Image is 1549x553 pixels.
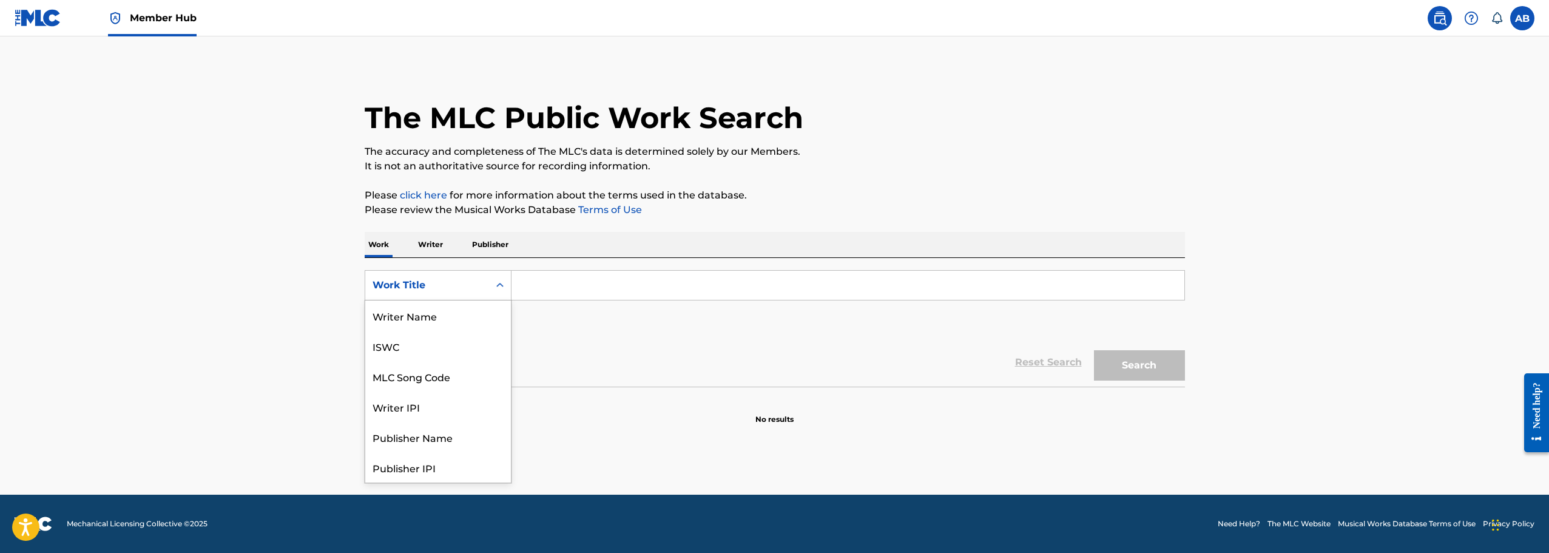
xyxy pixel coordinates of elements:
div: Publisher IPI [365,452,511,483]
div: Work Title [373,278,482,293]
img: MLC Logo [15,9,61,27]
div: Drag [1492,507,1499,543]
img: help [1464,11,1479,25]
div: Notifications [1491,12,1503,24]
a: Musical Works Database Terms of Use [1338,518,1476,529]
p: Writer [414,232,447,257]
span: Mechanical Licensing Collective © 2025 [67,518,208,529]
img: logo [15,517,52,531]
p: The accuracy and completeness of The MLC's data is determined solely by our Members. [365,144,1185,159]
img: Top Rightsholder [108,11,123,25]
a: Terms of Use [576,204,642,215]
a: click here [400,189,447,201]
p: Publisher [468,232,512,257]
iframe: Chat Widget [1488,495,1549,553]
p: Please review the Musical Works Database [365,203,1185,217]
a: The MLC Website [1267,518,1331,529]
div: Publisher Name [365,422,511,452]
form: Search Form [365,270,1185,387]
p: No results [755,399,794,425]
h1: The MLC Public Work Search [365,100,803,136]
a: Privacy Policy [1483,518,1534,529]
div: Writer IPI [365,392,511,422]
img: search [1433,11,1447,25]
iframe: Resource Center [1515,364,1549,461]
p: Work [365,232,393,257]
div: Writer Name [365,300,511,331]
a: Public Search [1428,6,1452,30]
div: ISWC [365,331,511,361]
div: Help [1459,6,1483,30]
a: Need Help? [1218,518,1260,529]
div: MLC Song Code [365,361,511,392]
span: Member Hub [130,11,197,25]
p: Please for more information about the terms used in the database. [365,188,1185,203]
p: It is not an authoritative source for recording information. [365,159,1185,174]
div: User Menu [1510,6,1534,30]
